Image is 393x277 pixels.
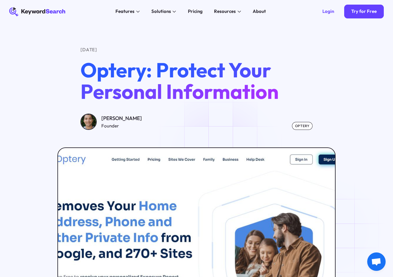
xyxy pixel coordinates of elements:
[101,114,142,123] div: [PERSON_NAME]
[253,8,266,15] div: About
[315,5,341,18] a: Login
[344,5,383,18] a: Try for Free
[367,252,386,271] a: Open chat
[292,122,312,130] div: optery
[80,57,279,104] span: Optery: Protect Your Personal Information
[151,8,171,15] div: Solutions
[184,7,206,16] a: Pricing
[249,7,270,16] a: About
[351,9,377,14] div: Try for Free
[115,8,134,15] div: Features
[101,123,142,130] div: Founder
[322,9,334,14] div: Login
[188,8,203,15] div: Pricing
[214,8,236,15] div: Resources
[80,46,312,53] div: [DATE]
